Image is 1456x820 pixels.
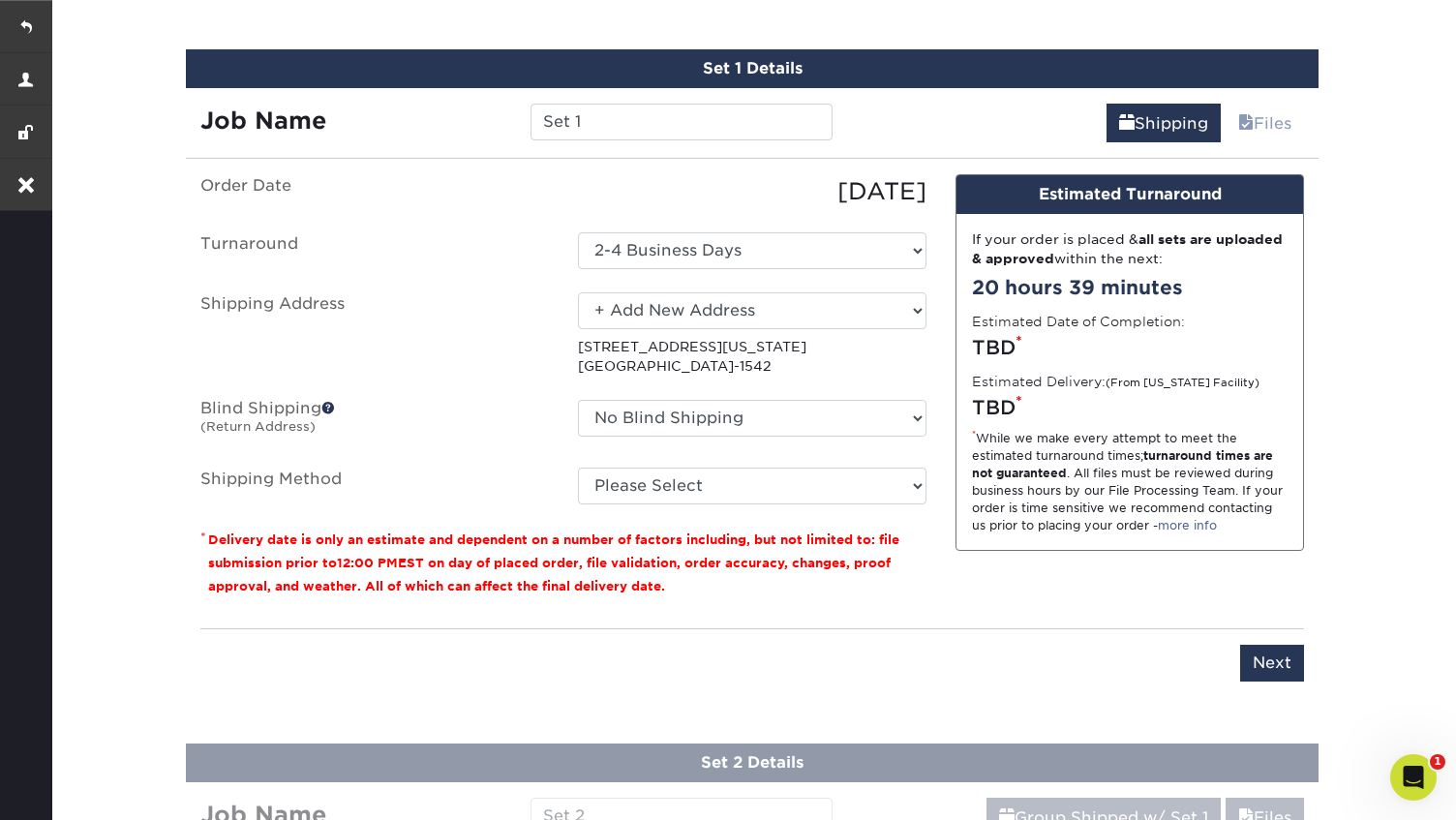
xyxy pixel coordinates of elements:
div: TBD [972,333,1288,362]
span: 1 [1430,754,1445,770]
span: 12:00 PM [337,556,398,570]
span: shipping [1119,114,1135,133]
label: Turnaround [186,232,563,269]
div: Estimated Turnaround [956,175,1303,214]
iframe: Google Customer Reviews [5,761,165,813]
small: (From [US_STATE] Facility) [1106,377,1259,389]
label: Shipping Method [186,468,563,504]
label: Shipping Address [186,292,563,377]
input: Next [1240,645,1304,682]
label: Order Date [186,174,563,209]
p: [STREET_ADDRESS][US_STATE] [GEOGRAPHIC_DATA]-1542 [578,337,926,377]
strong: turnaround times are not guaranteed [972,448,1273,480]
iframe: Intercom live chat [1390,754,1437,801]
label: Blind Shipping [186,400,563,444]
a: more info [1158,518,1217,532]
a: Files [1226,104,1304,142]
span: files [1238,114,1254,133]
label: Estimated Date of Completion: [972,312,1185,331]
div: [DATE] [563,174,941,209]
label: Estimated Delivery: [972,372,1259,391]
div: If your order is placed & within the next: [972,229,1288,269]
small: Delivery date is only an estimate and dependent on a number of factors including, but not limited... [208,532,899,593]
input: Enter a job name [531,104,832,140]
div: 20 hours 39 minutes [972,273,1288,302]
a: Shipping [1107,104,1221,142]
div: Set 1 Details [186,49,1319,88]
strong: Job Name [200,106,326,135]
div: TBD [972,393,1288,422]
small: (Return Address) [200,419,316,434]
div: While we make every attempt to meet the estimated turnaround times; . All files must be reviewed ... [972,430,1288,534]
